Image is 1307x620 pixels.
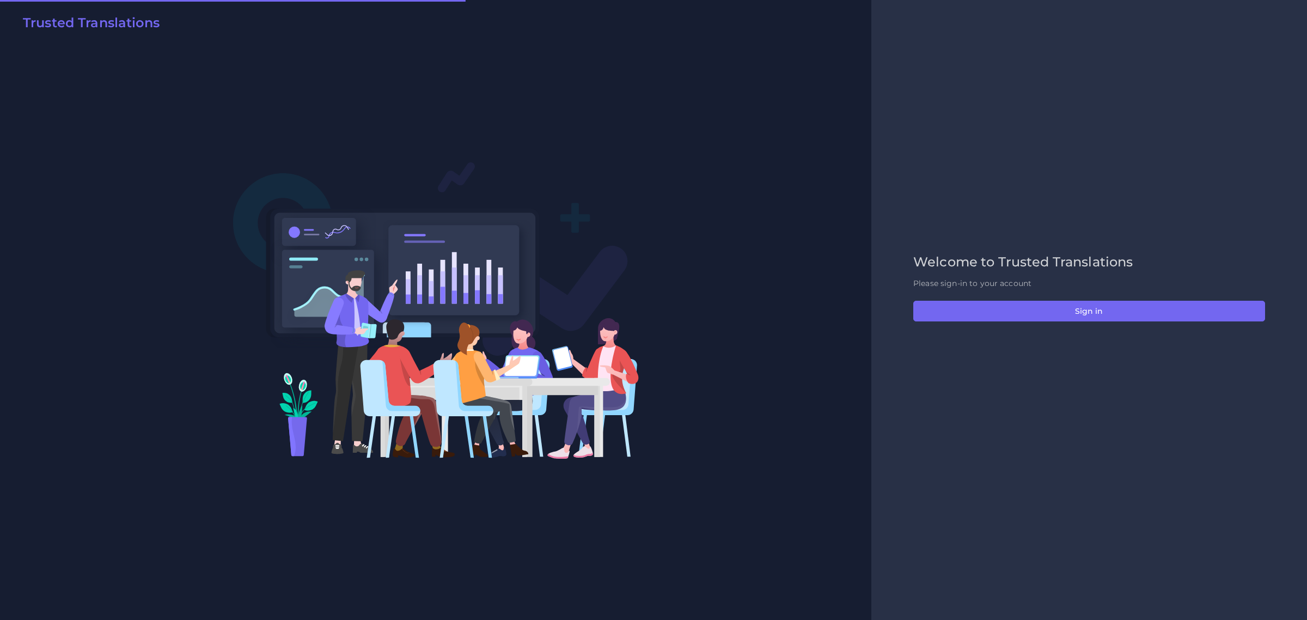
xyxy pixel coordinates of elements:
button: Sign in [913,301,1265,321]
h2: Welcome to Trusted Translations [913,254,1265,270]
a: Trusted Translations [15,15,160,35]
h2: Trusted Translations [23,15,160,31]
img: Login V2 [233,161,639,459]
p: Please sign-in to your account [913,278,1265,289]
